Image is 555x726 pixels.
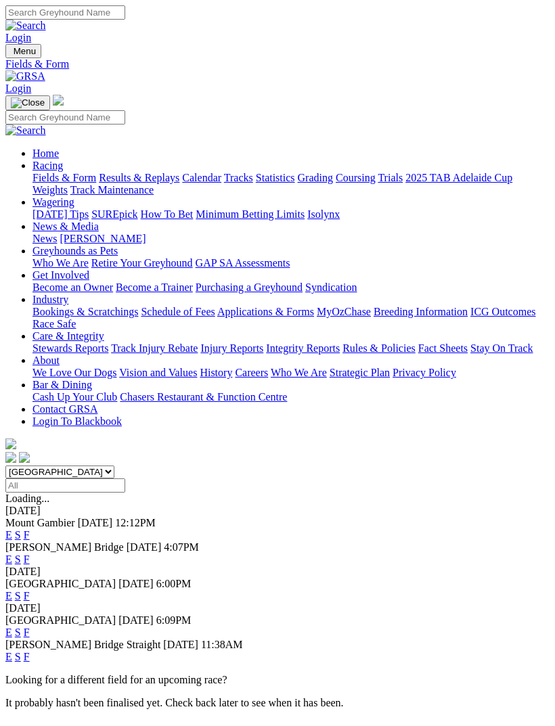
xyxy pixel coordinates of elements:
a: Bar & Dining [32,379,92,390]
div: Wagering [32,208,550,221]
a: Strategic Plan [330,367,390,378]
a: Become a Trainer [116,281,193,293]
div: Bar & Dining [32,391,550,403]
button: Toggle navigation [5,95,50,110]
a: Isolynx [307,208,340,220]
a: Trials [378,172,403,183]
a: E [5,651,12,662]
a: Bookings & Scratchings [32,306,138,317]
span: 6:00PM [156,578,192,589]
a: 2025 TAB Adelaide Cup [405,172,512,183]
p: Looking for a different field for an upcoming race? [5,674,550,686]
div: Greyhounds as Pets [32,257,550,269]
a: Login [5,32,31,43]
a: Racing [32,160,63,171]
span: [DATE] [78,517,113,528]
a: Greyhounds as Pets [32,245,118,256]
span: Mount Gambier [5,517,75,528]
a: Injury Reports [200,342,263,354]
a: Statistics [256,172,295,183]
a: S [15,651,21,662]
a: F [24,553,30,565]
a: Purchasing a Greyhound [196,281,303,293]
a: E [5,529,12,541]
a: E [5,553,12,565]
span: [PERSON_NAME] Bridge Straight [5,639,160,650]
div: Get Involved [32,281,550,294]
img: GRSA [5,70,45,83]
input: Search [5,110,125,124]
button: Toggle navigation [5,44,41,58]
div: Racing [32,172,550,196]
a: How To Bet [141,208,194,220]
a: Who We Are [32,257,89,269]
img: logo-grsa-white.png [53,95,64,106]
span: 12:12PM [115,517,156,528]
a: Integrity Reports [266,342,340,354]
a: SUREpick [91,208,137,220]
img: Search [5,20,46,32]
input: Search [5,5,125,20]
span: [DATE] [118,614,154,626]
img: twitter.svg [19,452,30,463]
a: Retire Your Greyhound [91,257,193,269]
a: Get Involved [32,269,89,281]
a: Track Injury Rebate [111,342,198,354]
div: [DATE] [5,566,550,578]
a: Contact GRSA [32,403,97,415]
a: Industry [32,294,68,305]
a: Privacy Policy [393,367,456,378]
a: F [24,590,30,602]
a: E [5,590,12,602]
a: Coursing [336,172,376,183]
a: Wagering [32,196,74,208]
span: 4:07PM [164,541,199,553]
span: [GEOGRAPHIC_DATA] [5,614,116,626]
a: Weights [32,184,68,196]
a: Stewards Reports [32,342,108,354]
a: Become an Owner [32,281,113,293]
a: Race Safe [32,318,76,330]
span: 11:38AM [201,639,243,650]
a: Syndication [305,281,357,293]
a: Minimum Betting Limits [196,208,305,220]
div: News & Media [32,233,550,245]
a: Fields & Form [5,58,550,70]
a: F [24,529,30,541]
a: We Love Our Dogs [32,367,116,378]
a: S [15,590,21,602]
a: Cash Up Your Club [32,391,117,403]
img: logo-grsa-white.png [5,438,16,449]
a: Home [32,148,59,159]
a: Calendar [182,172,221,183]
span: 6:09PM [156,614,192,626]
span: Menu [14,46,36,56]
a: [PERSON_NAME] [60,233,146,244]
span: [PERSON_NAME] Bridge [5,541,124,553]
div: Care & Integrity [32,342,550,355]
a: S [15,627,21,638]
a: Careers [235,367,268,378]
a: Fields & Form [32,172,96,183]
a: MyOzChase [317,306,371,317]
a: ICG Outcomes [470,306,535,317]
a: Fact Sheets [418,342,468,354]
img: facebook.svg [5,452,16,463]
a: Login [5,83,31,94]
a: History [200,367,232,378]
span: [GEOGRAPHIC_DATA] [5,578,116,589]
a: E [5,627,12,638]
a: S [15,529,21,541]
div: Industry [32,306,550,330]
div: About [32,367,550,379]
span: [DATE] [163,639,198,650]
div: [DATE] [5,602,550,614]
a: Applications & Forms [217,306,314,317]
a: Care & Integrity [32,330,104,342]
a: S [15,553,21,565]
a: Chasers Restaurant & Function Centre [120,391,287,403]
div: [DATE] [5,505,550,517]
a: Tracks [224,172,253,183]
a: News & Media [32,221,99,232]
